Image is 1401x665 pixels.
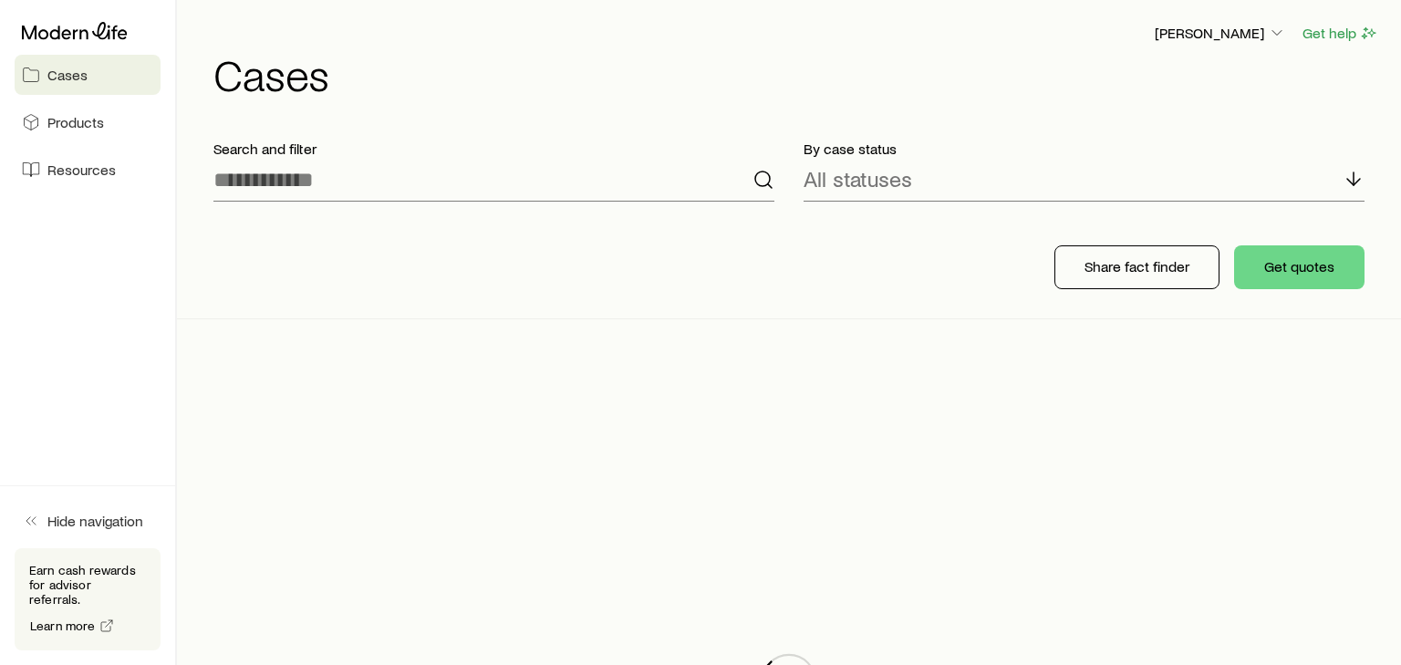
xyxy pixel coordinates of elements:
[15,501,161,541] button: Hide navigation
[15,102,161,142] a: Products
[1054,245,1219,289] button: Share fact finder
[213,140,774,158] p: Search and filter
[15,55,161,95] a: Cases
[1084,257,1189,275] p: Share fact finder
[213,52,1379,96] h1: Cases
[1234,245,1365,289] button: Get quotes
[30,619,96,632] span: Learn more
[29,563,146,607] p: Earn cash rewards for advisor referrals.
[47,66,88,84] span: Cases
[47,512,143,530] span: Hide navigation
[47,113,104,131] span: Products
[15,548,161,650] div: Earn cash rewards for advisor referrals.Learn more
[47,161,116,179] span: Resources
[15,150,161,190] a: Resources
[804,166,912,192] p: All statuses
[1154,23,1287,45] button: [PERSON_NAME]
[804,140,1365,158] p: By case status
[1302,23,1379,44] button: Get help
[1155,24,1286,42] p: [PERSON_NAME]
